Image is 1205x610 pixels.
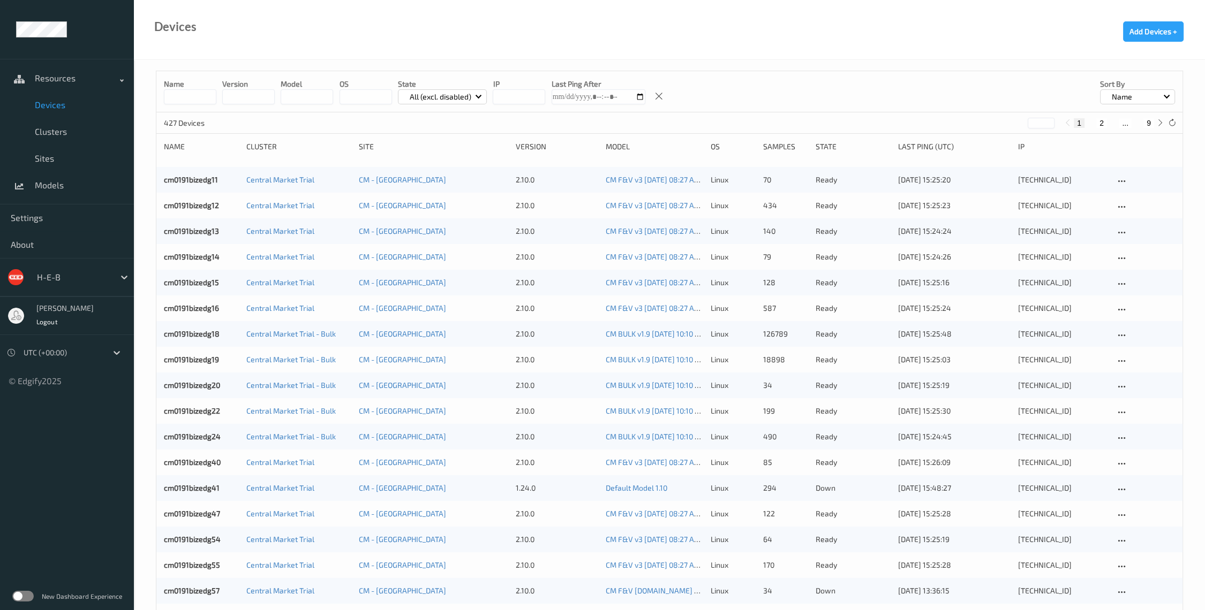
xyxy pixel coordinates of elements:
[164,457,221,467] a: cm0191bizedg40
[606,406,729,415] a: CM BULK v1.9 [DATE] 10:10 Auto Save
[1018,251,1108,262] div: [TECHNICAL_ID]
[816,226,891,237] p: ready
[1018,277,1108,288] div: [TECHNICAL_ID]
[816,560,891,570] p: ready
[1018,431,1108,442] div: [TECHNICAL_ID]
[763,277,808,288] div: 128
[711,174,756,185] p: linux
[606,252,724,261] a: CM F&V v3 [DATE] 08:27 Auto Save
[606,355,729,364] a: CM BULK v1.9 [DATE] 10:10 Auto Save
[246,509,314,518] a: Central Market Trial
[898,174,1011,185] div: [DATE] 15:25:20
[763,226,808,237] div: 140
[763,251,808,262] div: 79
[516,483,598,493] div: 1.24.0
[164,201,219,210] a: cm0191bizedg12
[246,432,336,441] a: Central Market Trial - Bulk
[606,278,724,287] a: CM F&V v3 [DATE] 08:27 Auto Save
[398,79,487,89] p: State
[516,251,598,262] div: 2.10.0
[516,226,598,237] div: 2.10.0
[1018,585,1108,596] div: [TECHNICAL_ID]
[359,355,446,364] a: CM - [GEOGRAPHIC_DATA]
[359,432,446,441] a: CM - [GEOGRAPHIC_DATA]
[516,534,598,545] div: 2.10.0
[359,535,446,544] a: CM - [GEOGRAPHIC_DATA]
[816,200,891,211] p: ready
[763,560,808,570] div: 170
[493,79,545,89] p: IP
[359,278,446,287] a: CM - [GEOGRAPHIC_DATA]
[516,141,598,152] div: version
[246,483,314,492] a: Central Market Trial
[898,560,1011,570] div: [DATE] 15:25:28
[711,251,756,262] p: linux
[816,457,891,468] p: ready
[898,200,1011,211] div: [DATE] 15:25:23
[711,457,756,468] p: linux
[164,252,220,261] a: cm0191bizedg14
[516,354,598,365] div: 2.10.0
[1018,508,1108,519] div: [TECHNICAL_ID]
[516,431,598,442] div: 2.10.0
[898,303,1011,314] div: [DATE] 15:25:24
[1018,329,1108,339] div: [TECHNICAL_ID]
[763,534,808,545] div: 64
[898,251,1011,262] div: [DATE] 15:24:26
[816,251,891,262] p: ready
[711,380,756,391] p: linux
[246,355,336,364] a: Central Market Trial - Bulk
[606,175,724,184] a: CM F&V v3 [DATE] 08:27 Auto Save
[763,141,808,152] div: Samples
[246,252,314,261] a: Central Market Trial
[246,586,314,595] a: Central Market Trial
[898,277,1011,288] div: [DATE] 15:25:16
[164,586,220,595] a: cm0191bizedg57
[816,354,891,365] p: ready
[516,200,598,211] div: 2.10.0
[606,535,724,544] a: CM F&V v3 [DATE] 08:27 Auto Save
[898,380,1011,391] div: [DATE] 15:25:19
[164,509,220,518] a: cm0191bizedg47
[516,585,598,596] div: 2.10.0
[606,380,729,390] a: CM BULK v1.9 [DATE] 10:10 Auto Save
[711,141,756,152] div: OS
[164,79,216,89] p: Name
[1018,200,1108,211] div: [TECHNICAL_ID]
[1018,406,1108,416] div: [TECHNICAL_ID]
[1018,354,1108,365] div: [TECHNICAL_ID]
[1018,534,1108,545] div: [TECHNICAL_ID]
[816,277,891,288] p: ready
[164,329,220,338] a: cm0191bizedg18
[711,329,756,339] p: linux
[164,278,219,287] a: cm0191bizedg15
[816,303,891,314] p: ready
[816,406,891,416] p: ready
[246,175,314,184] a: Central Market Trial
[606,141,703,152] div: Model
[1018,483,1108,493] div: [TECHNICAL_ID]
[898,585,1011,596] div: [DATE] 13:36:15
[359,141,509,152] div: Site
[898,141,1011,152] div: Last Ping (UTC)
[516,174,598,185] div: 2.10.0
[711,431,756,442] p: linux
[763,585,808,596] div: 34
[898,329,1011,339] div: [DATE] 15:25:48
[516,508,598,519] div: 2.10.0
[763,406,808,416] div: 199
[1096,118,1107,128] button: 2
[606,432,729,441] a: CM BULK v1.9 [DATE] 10:10 Auto Save
[816,329,891,339] p: ready
[246,406,336,415] a: Central Market Trial - Bulk
[246,141,351,152] div: Cluster
[1018,141,1108,152] div: ip
[164,175,218,184] a: cm0191bizedg11
[359,483,446,492] a: CM - [GEOGRAPHIC_DATA]
[359,457,446,467] a: CM - [GEOGRAPHIC_DATA]
[359,406,446,415] a: CM - [GEOGRAPHIC_DATA]
[246,457,314,467] a: Central Market Trial
[1143,118,1154,128] button: 9
[246,560,314,569] a: Central Market Trial
[763,380,808,391] div: 34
